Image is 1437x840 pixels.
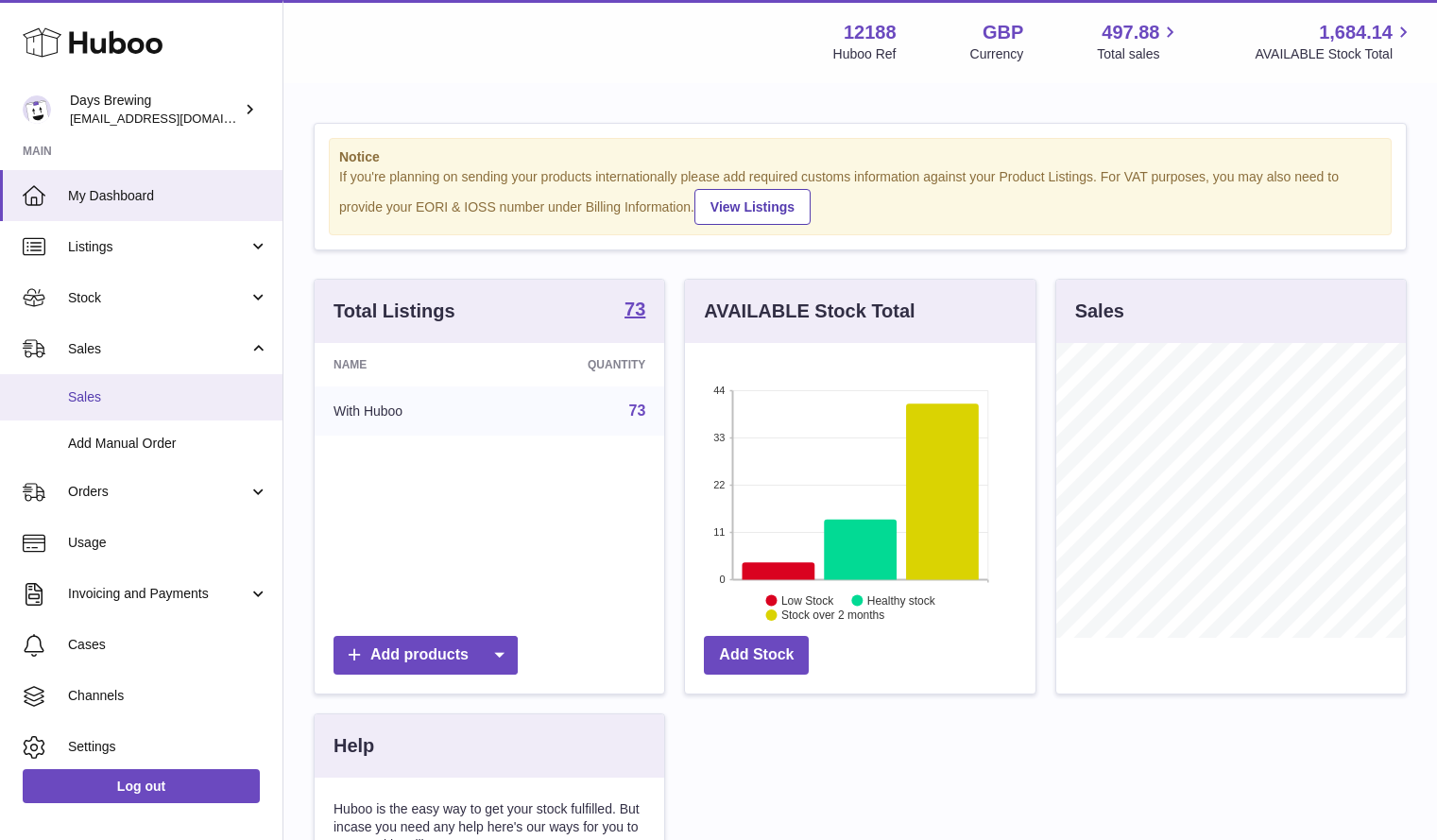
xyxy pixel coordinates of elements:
h3: Sales [1075,299,1124,324]
strong: 12188 [844,20,897,45]
th: Name [315,343,499,386]
span: Cases [68,636,268,654]
span: Add Manual Order [68,435,268,453]
span: AVAILABLE Stock Total [1255,45,1414,63]
span: Listings [68,238,248,256]
span: Sales [68,340,248,358]
span: Orders [68,483,248,501]
div: Huboo Ref [833,45,897,63]
th: Quantity [499,343,664,386]
div: Currency [970,45,1024,63]
text: Low Stock [781,593,834,607]
a: 73 [629,403,646,419]
div: Days Brewing [70,92,240,128]
img: helena@daysbrewing.com [23,95,51,124]
a: Add Stock [704,636,809,675]
td: With Huboo [315,386,499,436]
span: 497.88 [1102,20,1159,45]
text: Healthy stock [867,593,936,607]
span: 1,684.14 [1319,20,1393,45]
a: View Listings [694,189,811,225]
text: 0 [720,574,726,585]
span: Usage [68,534,268,552]
div: If you're planning on sending your products internationally please add required customs informati... [339,168,1381,225]
strong: GBP [983,20,1023,45]
a: 73 [624,300,645,322]
h3: Total Listings [334,299,455,324]
text: 33 [714,432,726,443]
span: Settings [68,738,268,756]
a: Add products [334,636,518,675]
span: My Dashboard [68,187,268,205]
text: 44 [714,385,726,396]
span: Stock [68,289,248,307]
text: 22 [714,479,726,490]
span: Invoicing and Payments [68,585,248,603]
span: Total sales [1097,45,1181,63]
h3: Help [334,733,374,759]
a: 1,684.14 AVAILABLE Stock Total [1255,20,1414,63]
h3: AVAILABLE Stock Total [704,299,915,324]
strong: Notice [339,148,1381,166]
strong: 73 [624,300,645,318]
text: Stock over 2 months [781,609,884,622]
span: Channels [68,687,268,705]
text: 11 [714,526,726,538]
a: Log out [23,769,260,803]
span: Sales [68,388,268,406]
span: [EMAIL_ADDRESS][DOMAIN_NAME] [70,111,278,126]
a: 497.88 Total sales [1097,20,1181,63]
